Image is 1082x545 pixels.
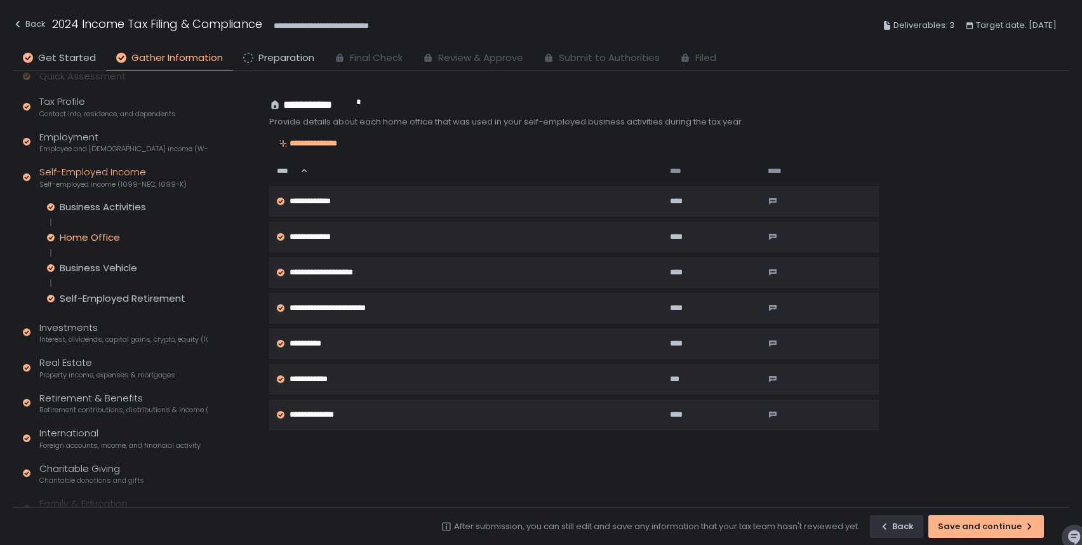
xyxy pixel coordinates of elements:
div: Business Vehicle [60,262,137,274]
span: Target date: [DATE] [976,18,1057,33]
span: Preparation [258,51,314,65]
span: Contact info, residence, and dependents [39,109,176,119]
span: Charitable donations and gifts [39,476,144,485]
button: Back [870,515,923,538]
span: Deliverables: 3 [893,18,954,33]
span: Self-employed income (1099-NEC, 1099-K) [39,180,187,189]
div: Employment [39,130,208,154]
button: Save and continue [928,515,1044,538]
span: Gather Information [131,51,223,65]
span: Review & Approve [438,51,523,65]
div: Self-Employed Retirement [60,292,185,305]
div: Quick Assessment [39,69,126,84]
div: Provide details about each home office that was used in your self-employed business activities du... [269,116,879,128]
button: Back [13,15,46,36]
div: Back [879,521,914,532]
span: Interest, dividends, capital gains, crypto, equity (1099s, K-1s) [39,335,208,344]
span: Submit to Authorities [559,51,660,65]
div: International [39,426,201,450]
span: Retirement contributions, distributions & income (1099-R, 5498) [39,405,208,415]
span: Employee and [DEMOGRAPHIC_DATA] income (W-2s) [39,144,208,154]
h1: 2024 Income Tax Filing & Compliance [52,15,262,32]
span: Foreign accounts, income, and financial activity [39,441,201,450]
div: Self-Employed Income [39,165,187,189]
div: Charitable Giving [39,462,144,486]
div: Home Office [60,231,120,244]
span: Filed [695,51,716,65]
div: Investments [39,321,208,345]
div: Save and continue [938,521,1034,532]
div: Tax Profile [39,95,176,119]
div: Back [13,17,46,32]
span: Get Started [38,51,96,65]
div: Real Estate [39,356,175,380]
span: Property income, expenses & mortgages [39,370,175,380]
div: Retirement & Benefits [39,391,208,415]
div: After submission, you can still edit and save any information that your tax team hasn't reviewed ... [454,521,860,532]
div: Family & Education [39,497,201,521]
div: Business Activities [60,201,146,213]
span: Final Check [350,51,403,65]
